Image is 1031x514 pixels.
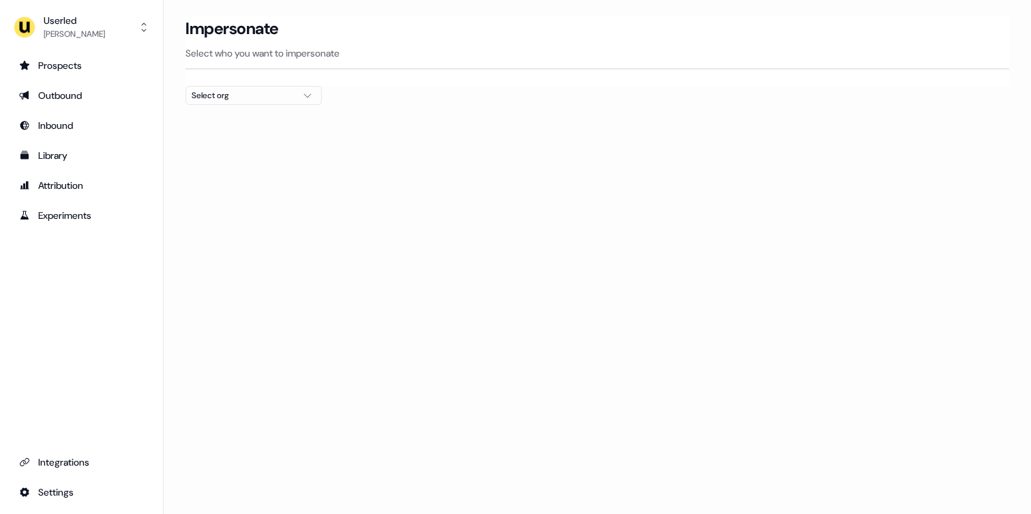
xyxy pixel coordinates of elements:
div: Experiments [19,209,144,222]
a: Go to integrations [11,451,152,473]
div: Attribution [19,179,144,192]
h3: Impersonate [185,18,279,39]
a: Go to templates [11,145,152,166]
a: Go to experiments [11,205,152,226]
a: Go to attribution [11,175,152,196]
button: Select org [185,86,322,105]
div: Settings [19,485,144,499]
a: Go to Inbound [11,115,152,136]
div: Integrations [19,455,144,469]
div: Library [19,149,144,162]
div: [PERSON_NAME] [44,27,105,41]
button: Userled[PERSON_NAME] [11,11,152,44]
div: Outbound [19,89,144,102]
a: Go to outbound experience [11,85,152,106]
div: Inbound [19,119,144,132]
a: Go to prospects [11,55,152,76]
div: Select org [192,89,294,102]
div: Userled [44,14,105,27]
p: Select who you want to impersonate [185,46,1009,60]
div: Prospects [19,59,144,72]
a: Go to integrations [11,481,152,503]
